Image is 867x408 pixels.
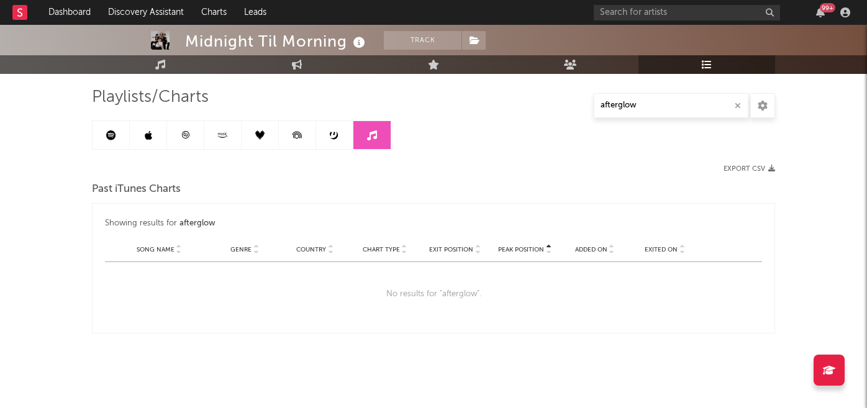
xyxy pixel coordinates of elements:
div: afterglow [179,216,216,231]
button: Track [384,31,461,50]
div: No results for " afterglow ". [105,262,762,327]
span: Exited On [645,246,678,253]
span: Exit Position [429,246,473,253]
input: Search Playlists/Charts [594,93,749,118]
span: Song Name [137,246,175,253]
span: Chart Type [363,246,400,253]
button: Export CSV [724,165,775,173]
span: Country [296,246,326,253]
div: 99 + [820,3,835,12]
span: Past iTunes Charts [92,182,181,197]
span: Genre [230,246,252,253]
div: Midnight Til Morning [185,31,368,52]
span: Peak Position [498,246,544,253]
span: Playlists/Charts [92,90,209,105]
span: Added On [575,246,607,253]
input: Search for artists [594,5,780,20]
button: 99+ [816,7,825,17]
div: Showing results for [105,216,762,231]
